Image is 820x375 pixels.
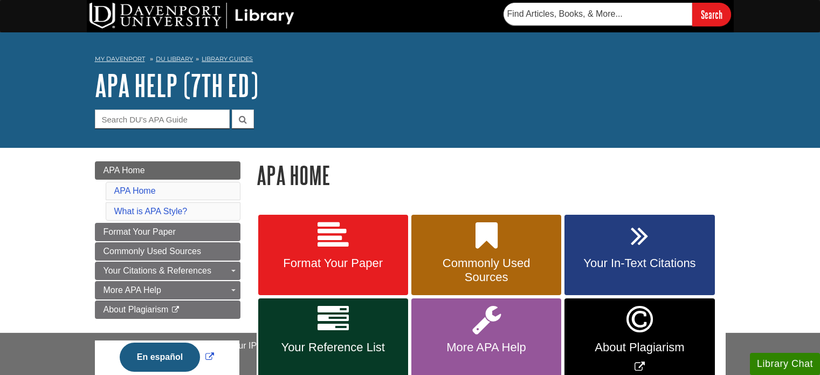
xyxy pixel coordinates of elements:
[266,256,400,270] span: Format Your Paper
[573,340,706,354] span: About Plagiarism
[266,340,400,354] span: Your Reference List
[504,3,692,25] input: Find Articles, Books, & More...
[411,215,561,296] a: Commonly Used Sources
[95,223,240,241] a: Format Your Paper
[95,69,258,102] a: APA Help (7th Ed)
[692,3,731,26] input: Search
[95,52,726,69] nav: breadcrumb
[95,54,145,64] a: My Davenport
[89,3,294,29] img: DU Library
[95,301,240,319] a: About Plagiarism
[95,281,240,299] a: More APA Help
[114,186,156,195] a: APA Home
[104,247,201,256] span: Commonly Used Sources
[750,353,820,375] button: Library Chat
[104,305,169,314] span: About Plagiarism
[104,266,211,275] span: Your Citations & References
[564,215,714,296] a: Your In-Text Citations
[257,161,726,189] h1: APA Home
[573,256,706,270] span: Your In-Text Citations
[258,215,408,296] a: Format Your Paper
[104,166,145,175] span: APA Home
[95,161,240,180] a: APA Home
[104,285,161,295] span: More APA Help
[202,55,253,63] a: Library Guides
[419,340,553,354] span: More APA Help
[171,306,180,313] i: This link opens in a new window
[95,242,240,261] a: Commonly Used Sources
[114,207,188,216] a: What is APA Style?
[95,262,240,280] a: Your Citations & References
[104,227,176,236] span: Format Your Paper
[95,110,230,128] input: Search DU's APA Guide
[120,343,200,372] button: En español
[156,55,193,63] a: DU Library
[117,352,217,362] a: Link opens in new window
[504,3,731,26] form: Searches DU Library's articles, books, and more
[419,256,553,284] span: Commonly Used Sources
